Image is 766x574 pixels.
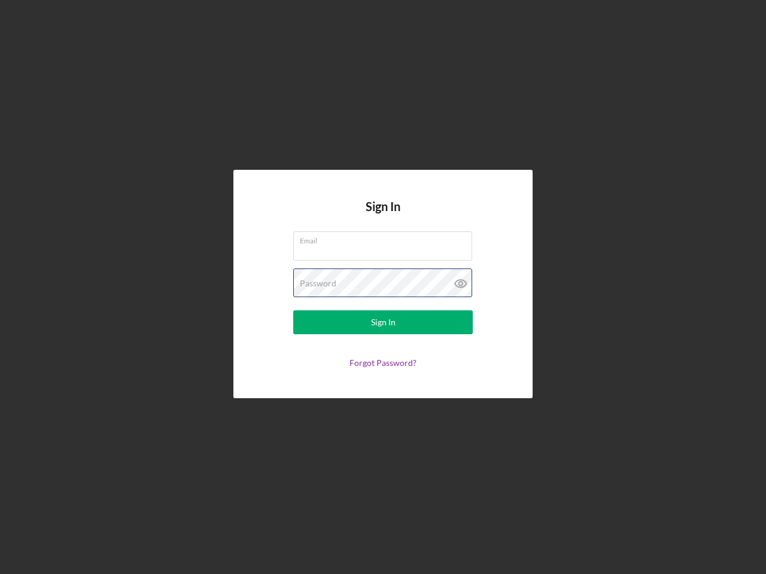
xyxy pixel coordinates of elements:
[300,279,336,288] label: Password
[300,232,472,245] label: Email
[371,310,396,334] div: Sign In
[349,358,417,368] a: Forgot Password?
[366,200,400,231] h4: Sign In
[293,310,473,334] button: Sign In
